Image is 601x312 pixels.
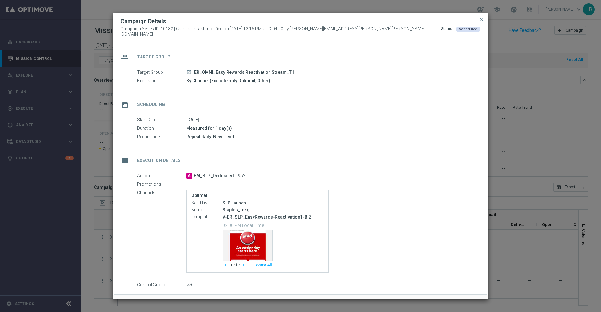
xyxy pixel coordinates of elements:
span: close [479,17,484,22]
label: Exclusion [137,78,186,84]
button: Show All [255,261,273,269]
i: date_range [119,99,131,110]
label: Target Group [137,70,186,75]
i: chevron_left [223,263,228,267]
i: launch [187,70,192,75]
span: 1 of 2 [230,263,240,268]
h2: Scheduling [137,102,165,108]
h2: Target Group [137,54,171,60]
label: Seed List [191,200,223,206]
p: V-ER_SLP_EasyRewards-Reactivation1-BIZ [223,214,324,220]
div: [DATE] [186,117,476,123]
a: launch [186,70,192,75]
h2: Execution Details [137,158,181,164]
span: Scheduled [459,27,477,31]
div: 5% [186,281,476,288]
span: EM_SLP_Dedicated [194,173,234,179]
label: Optimail [191,193,324,198]
span: Campaign Series ID: 10132 | Campaign last modified on [DATE] 12:16 PM UTC-04:00 by [PERSON_NAME][... [121,26,441,37]
label: Template [191,214,223,220]
label: Promotions [137,182,186,187]
div: By Channel (Exclude only Optimail, Other) [186,78,476,84]
div: Repeat daily. Never end [186,133,476,140]
label: Duration [137,126,186,131]
label: Action [137,173,186,179]
label: Start Date [137,117,186,123]
div: Measured for 1 day(s) [186,125,476,131]
p: 02:00 PM Local Time [223,222,324,228]
label: Control Group [137,282,186,288]
button: chevron_left [223,261,230,269]
div: SLP Launch [223,200,324,206]
h2: Campaign Details [121,18,166,25]
span: 95% [238,173,246,179]
label: Channels [137,190,186,196]
i: group [119,52,131,63]
span: ER_OMNI_Easy Rewards Reactivation Stream_T1 [194,70,294,75]
label: Recurrence [137,134,186,140]
i: message [119,155,131,166]
colored-tag: Scheduled [456,26,480,31]
span: A [186,173,192,179]
div: Staples_mkg [223,207,324,213]
label: Brand [191,207,223,213]
i: chevron_right [241,263,246,267]
button: chevron_right [240,261,248,269]
div: Status: [441,26,453,37]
